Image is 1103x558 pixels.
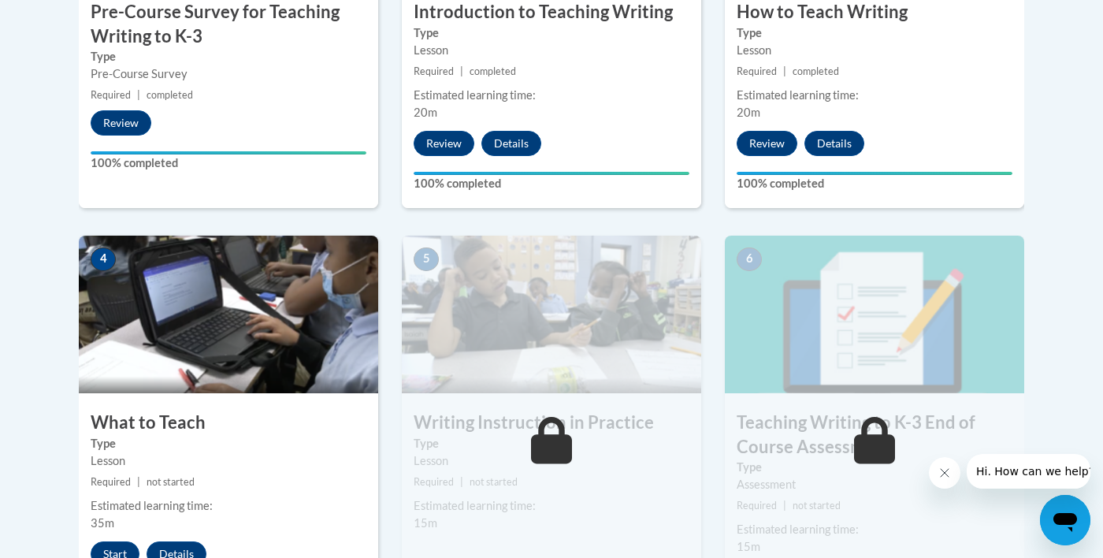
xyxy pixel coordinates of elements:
[414,516,437,530] span: 15m
[793,500,841,511] span: not started
[725,411,1024,459] h3: Teaching Writing to K-3 End of Course Assessment
[1040,495,1090,545] iframe: Button to launch messaging window
[737,24,1012,42] label: Type
[737,521,1012,538] div: Estimated learning time:
[414,131,474,156] button: Review
[737,65,777,77] span: Required
[783,500,786,511] span: |
[137,89,140,101] span: |
[460,65,463,77] span: |
[737,247,762,271] span: 6
[414,65,454,77] span: Required
[91,247,116,271] span: 4
[737,87,1012,104] div: Estimated learning time:
[79,236,378,393] img: Course Image
[147,476,195,488] span: not started
[793,65,839,77] span: completed
[414,87,689,104] div: Estimated learning time:
[737,42,1012,59] div: Lesson
[460,476,463,488] span: |
[414,435,689,452] label: Type
[91,435,366,452] label: Type
[414,247,439,271] span: 5
[783,65,786,77] span: |
[804,131,864,156] button: Details
[91,65,366,83] div: Pre-Course Survey
[414,497,689,515] div: Estimated learning time:
[91,476,131,488] span: Required
[91,516,114,530] span: 35m
[737,106,760,119] span: 20m
[91,48,366,65] label: Type
[79,411,378,435] h3: What to Teach
[402,411,701,435] h3: Writing Instruction in Practice
[147,89,193,101] span: completed
[91,110,151,136] button: Review
[737,500,777,511] span: Required
[967,454,1090,489] iframe: Message from company
[737,476,1012,493] div: Assessment
[929,457,960,489] iframe: Close message
[414,452,689,470] div: Lesson
[737,131,797,156] button: Review
[414,175,689,192] label: 100% completed
[737,172,1012,175] div: Your progress
[414,24,689,42] label: Type
[414,172,689,175] div: Your progress
[414,476,454,488] span: Required
[470,476,518,488] span: not started
[91,154,366,172] label: 100% completed
[481,131,541,156] button: Details
[91,452,366,470] div: Lesson
[91,151,366,154] div: Your progress
[737,175,1012,192] label: 100% completed
[137,476,140,488] span: |
[91,89,131,101] span: Required
[737,540,760,553] span: 15m
[737,459,1012,476] label: Type
[414,106,437,119] span: 20m
[402,236,701,393] img: Course Image
[725,236,1024,393] img: Course Image
[414,42,689,59] div: Lesson
[470,65,516,77] span: completed
[9,11,128,24] span: Hi. How can we help?
[91,497,366,515] div: Estimated learning time:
